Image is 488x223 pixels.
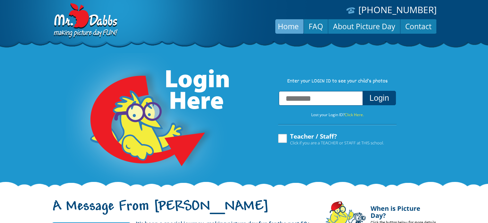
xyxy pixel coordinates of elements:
[272,78,403,85] p: Enter your LOGIN ID to see your child’s photos
[52,204,316,217] h1: A Message From [PERSON_NAME]
[400,19,436,34] a: Contact
[272,111,403,118] p: Lost your Login ID?
[345,112,364,117] a: Click Here.
[304,19,328,34] a: FAQ
[371,201,437,219] h4: When is Picture Day?
[52,3,118,39] img: Dabbs Company
[290,140,384,146] span: Click if you are a TEACHER or STAFF at THIS school.
[328,19,400,34] a: About Picture Day
[277,133,384,145] label: Teacher / Staff?
[273,19,304,34] a: Home
[66,53,230,188] img: Login Here
[358,4,437,16] a: [PHONE_NUMBER]
[363,91,396,105] button: Login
